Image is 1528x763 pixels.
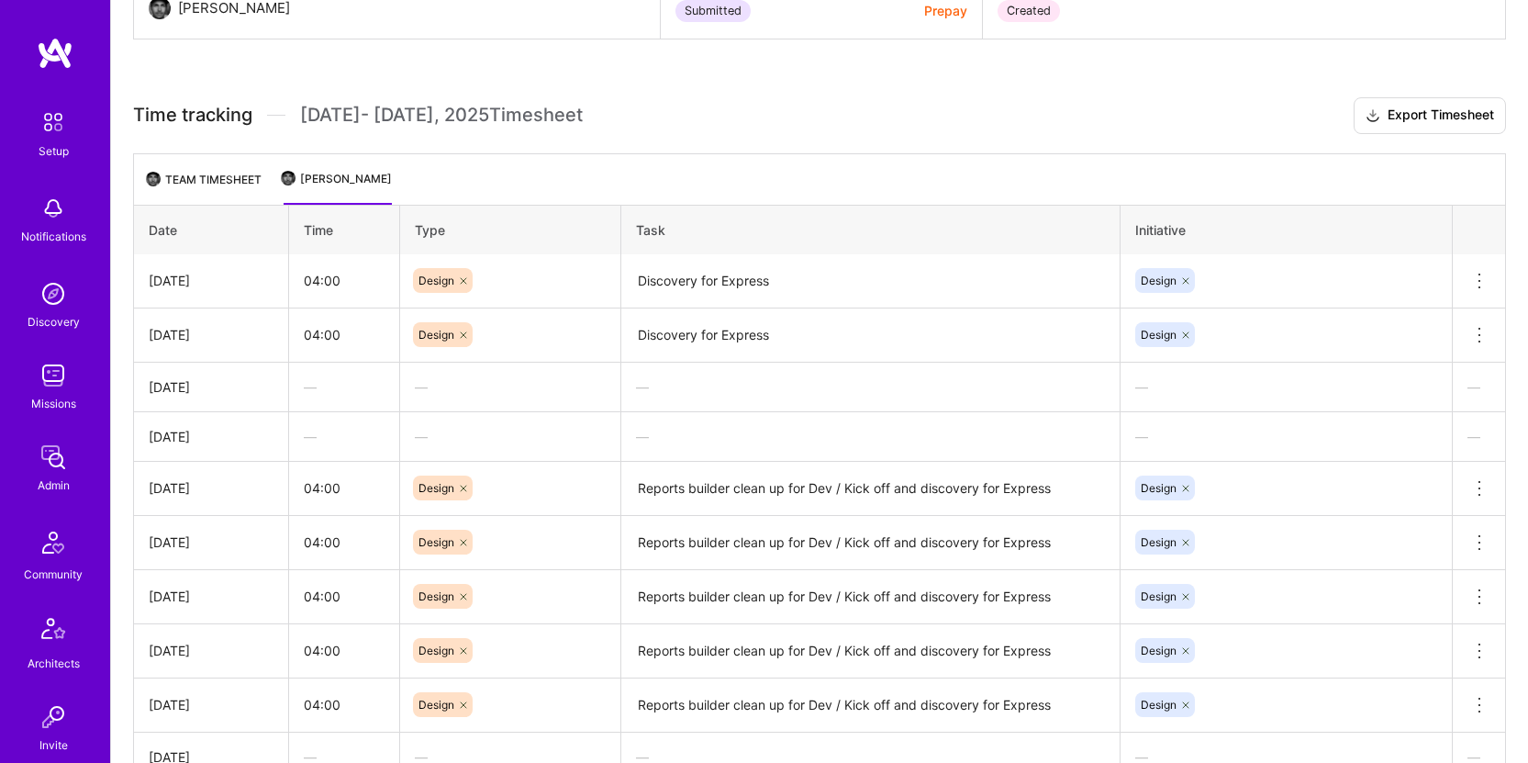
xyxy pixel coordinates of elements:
div: Invite [39,735,68,755]
button: Export Timesheet [1354,97,1506,134]
div: Notifications [21,227,86,246]
div: — [400,412,621,461]
textarea: Reports builder clean up for Dev / Kick off and discovery for Express [623,464,1117,514]
textarea: Discovery for Express [623,256,1117,307]
div: — [1453,412,1505,461]
span: Design [1141,274,1177,287]
img: bell [35,190,72,227]
span: Design [418,328,454,342]
div: Admin [38,476,70,495]
span: Design [418,589,454,603]
img: teamwork [35,357,72,394]
div: — [289,412,399,461]
input: HH:MM [289,572,399,621]
div: — [621,363,1119,411]
span: Design [1141,328,1177,342]
div: [DATE] [149,427,273,446]
div: — [400,363,621,411]
img: admin teamwork [35,439,72,476]
textarea: Discovery for Express [623,310,1117,361]
img: logo [37,37,73,70]
div: Architects [28,654,80,673]
textarea: Reports builder clean up for Dev / Kick off and discovery for Express [623,626,1117,677]
th: Type [399,205,621,254]
span: Design [418,698,454,712]
span: Design [1141,644,1177,657]
div: [DATE] [149,587,273,606]
div: [DATE] [149,695,273,714]
div: Discovery [28,312,80,331]
th: Time [289,205,400,254]
textarea: Reports builder clean up for Dev / Kick off and discovery for Express [623,518,1117,568]
th: Date [134,205,289,254]
div: — [1121,412,1452,461]
div: [DATE] [149,641,273,660]
img: discovery [35,275,72,312]
i: icon Download [1366,107,1380,126]
input: HH:MM [289,464,399,512]
div: [DATE] [149,377,273,397]
div: — [621,412,1119,461]
img: Community [31,521,75,565]
div: [DATE] [149,325,273,344]
input: HH:MM [289,310,399,359]
input: HH:MM [289,626,399,675]
input: HH:MM [289,518,399,567]
div: [DATE] [149,271,273,290]
span: Design [1141,535,1177,549]
th: Initiative [1120,205,1452,254]
span: Design [1141,589,1177,603]
li: [PERSON_NAME] [284,169,392,205]
div: [DATE] [149,478,273,498]
input: HH:MM [289,680,399,729]
input: HH:MM [289,256,399,305]
span: Design [418,644,454,657]
div: [DATE] [149,533,273,552]
div: Setup [39,141,69,161]
img: Team Architect [280,170,296,186]
th: Task [621,205,1120,254]
img: Team Architect [145,171,162,187]
img: Architects [31,610,75,654]
span: Design [418,481,454,495]
textarea: Reports builder clean up for Dev / Kick off and discovery for Express [623,680,1117,731]
img: Invite [35,699,72,735]
div: — [1453,363,1505,411]
button: Prepay [924,1,967,20]
div: — [1121,363,1452,411]
span: Design [1141,698,1177,712]
div: — [289,363,399,411]
textarea: Reports builder clean up for Dev / Kick off and discovery for Express [623,572,1117,623]
span: Time tracking [133,104,252,127]
div: Missions [31,394,76,413]
span: Design [1141,481,1177,495]
div: Community [24,565,83,584]
img: setup [34,103,72,141]
li: Team timesheet [149,169,262,205]
span: Design [418,274,454,287]
span: [DATE] - [DATE] , 2025 Timesheet [300,104,583,127]
span: Design [418,535,454,549]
